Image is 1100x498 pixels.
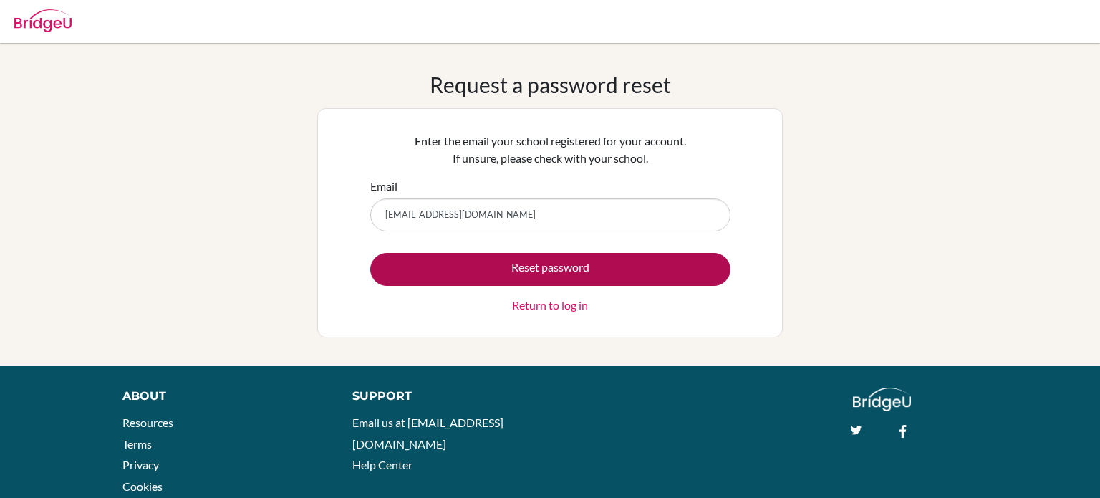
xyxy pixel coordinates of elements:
p: Enter the email your school registered for your account. If unsure, please check with your school. [370,133,730,167]
a: Help Center [352,458,412,471]
img: Bridge-U [14,9,72,32]
a: Return to log in [512,297,588,314]
div: About [122,388,320,405]
a: Cookies [122,479,163,493]
button: Reset password [370,253,730,286]
img: logo_white@2x-f4f0deed5e89b7ecb1c2cc34c3e3d731f90f0f143d5ea2071677605dd97b5244.png [853,388,911,411]
h1: Request a password reset [430,72,671,97]
a: Privacy [122,458,159,471]
div: Support [352,388,535,405]
label: Email [370,178,397,195]
a: Resources [122,416,173,429]
a: Terms [122,437,152,451]
a: Email us at [EMAIL_ADDRESS][DOMAIN_NAME] [352,416,503,451]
